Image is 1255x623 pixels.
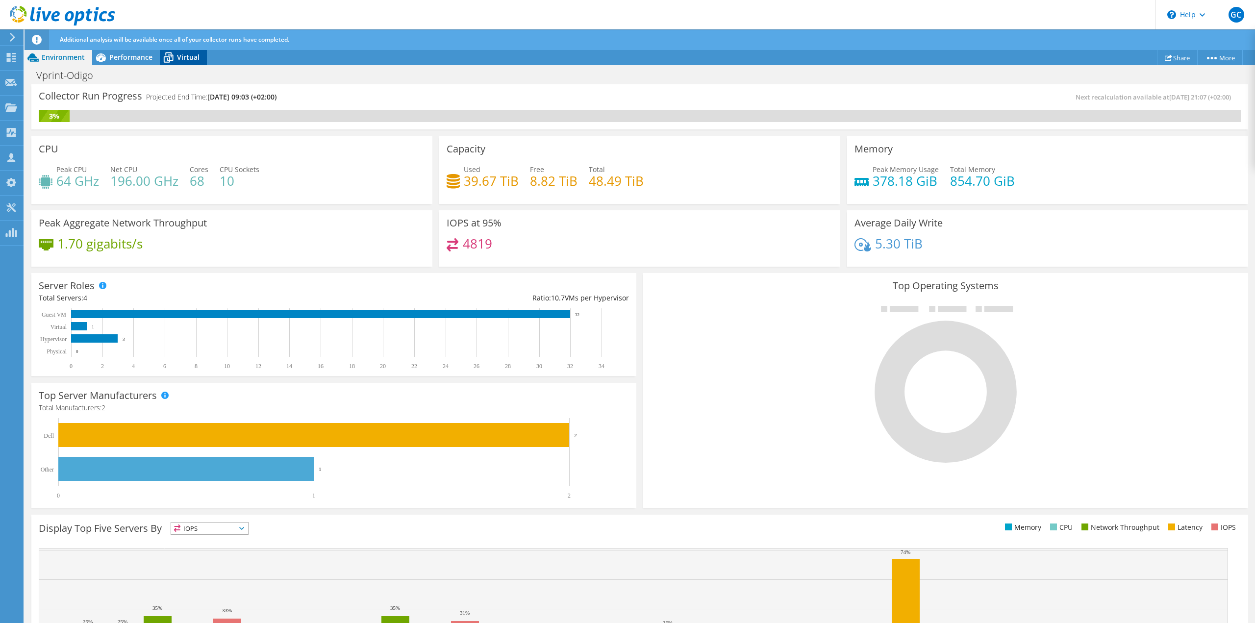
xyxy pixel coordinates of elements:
[60,35,289,44] span: Additional analysis will be available once all of your collector runs have completed.
[1157,50,1198,65] a: Share
[318,363,324,370] text: 16
[57,492,60,499] text: 0
[568,492,571,499] text: 2
[567,363,573,370] text: 32
[1166,522,1203,533] li: Latency
[110,175,178,186] h4: 196.00 GHz
[1076,93,1236,101] span: Next recalculation available at
[255,363,261,370] text: 12
[39,144,58,154] h3: CPU
[44,432,54,439] text: Dell
[40,336,67,343] text: Hypervisor
[1209,522,1236,533] li: IOPS
[110,165,137,174] span: Net CPU
[146,92,276,102] h4: Projected End Time:
[950,165,995,174] span: Total Memory
[195,363,198,370] text: 8
[220,165,259,174] span: CPU Sockets
[589,165,605,174] span: Total
[39,111,70,122] div: 3%
[92,324,94,329] text: 1
[447,218,502,228] h3: IOPS at 95%
[109,52,152,62] span: Performance
[101,363,104,370] text: 2
[207,92,276,101] span: [DATE] 09:03 (+02:00)
[574,432,577,438] text: 2
[1003,522,1041,533] li: Memory
[411,363,417,370] text: 22
[536,363,542,370] text: 30
[854,218,943,228] h3: Average Daily Write
[220,175,259,186] h4: 10
[57,238,143,249] h4: 1.70 gigabits/s
[222,607,232,613] text: 33%
[901,549,910,555] text: 74%
[575,312,579,317] text: 32
[651,280,1241,291] h3: Top Operating Systems
[76,349,78,354] text: 0
[599,363,604,370] text: 34
[447,144,485,154] h3: Capacity
[56,165,87,174] span: Peak CPU
[39,402,629,413] h4: Total Manufacturers:
[56,175,99,186] h4: 64 GHz
[530,175,577,186] h4: 8.82 TiB
[464,175,519,186] h4: 39.67 TiB
[349,363,355,370] text: 18
[41,466,54,473] text: Other
[464,165,480,174] span: Used
[875,238,923,249] h4: 5.30 TiB
[854,144,893,154] h3: Memory
[443,363,449,370] text: 24
[319,466,322,472] text: 1
[83,293,87,302] span: 4
[463,238,492,249] h4: 4819
[190,175,208,186] h4: 68
[530,165,544,174] span: Free
[42,52,85,62] span: Environment
[474,363,479,370] text: 26
[1048,522,1073,533] li: CPU
[1169,93,1231,101] span: [DATE] 21:07 (+02:00)
[286,363,292,370] text: 14
[70,363,73,370] text: 0
[950,175,1015,186] h4: 854.70 GiB
[163,363,166,370] text: 6
[551,293,565,302] span: 10.7
[39,280,95,291] h3: Server Roles
[190,165,208,174] span: Cores
[177,52,200,62] span: Virtual
[171,523,248,534] span: IOPS
[42,311,66,318] text: Guest VM
[39,218,207,228] h3: Peak Aggregate Network Throughput
[152,605,162,611] text: 35%
[1197,50,1243,65] a: More
[132,363,135,370] text: 4
[505,363,511,370] text: 28
[32,70,108,81] h1: Vprint-Odigo
[589,175,644,186] h4: 48.49 TiB
[39,390,157,401] h3: Top Server Manufacturers
[390,605,400,611] text: 35%
[123,337,125,342] text: 3
[460,610,470,616] text: 31%
[873,175,939,186] h4: 378.18 GiB
[224,363,230,370] text: 10
[1079,522,1159,533] li: Network Throughput
[1167,10,1176,19] svg: \n
[873,165,939,174] span: Peak Memory Usage
[380,363,386,370] text: 20
[334,293,629,303] div: Ratio: VMs per Hypervisor
[101,403,105,412] span: 2
[312,492,315,499] text: 1
[50,324,67,330] text: Virtual
[39,293,334,303] div: Total Servers:
[1229,7,1244,23] span: GC
[47,348,67,355] text: Physical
